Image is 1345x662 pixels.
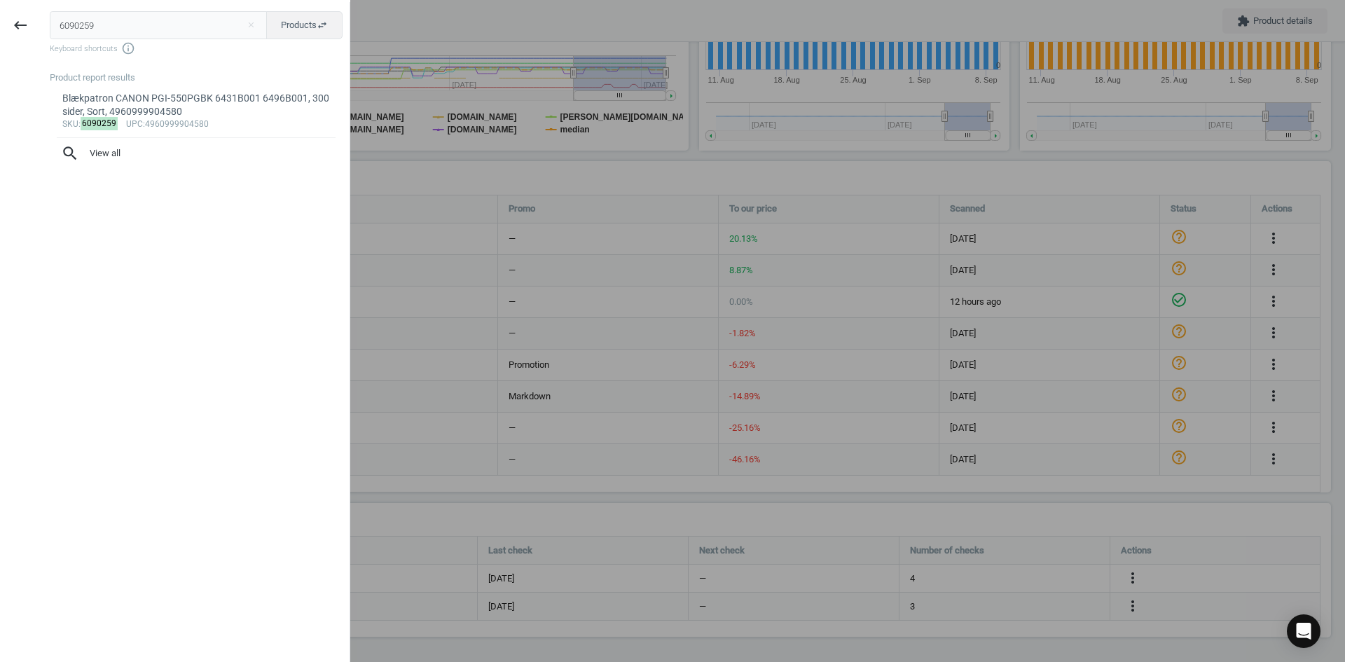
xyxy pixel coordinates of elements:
[50,138,343,169] button: searchView all
[126,119,143,129] span: upc
[121,41,135,55] i: info_outline
[61,144,331,163] span: View all
[266,11,343,39] button: Productsswap_horiz
[50,11,268,39] input: Enter the SKU or product name
[12,17,29,34] i: keyboard_backspace
[240,19,261,32] button: Close
[81,117,118,130] mark: 6090259
[50,41,343,55] span: Keyboard shortcuts
[1287,614,1320,648] div: Open Intercom Messenger
[62,92,331,119] div: Blækpatron CANON PGI-550PGBK 6431B001 6496B001, 300 sider, Sort, 4960999904580
[62,119,331,130] div: : :4960999904580
[50,71,350,84] div: Product report results
[62,119,78,129] span: sku
[281,19,328,32] span: Products
[4,9,36,42] button: keyboard_backspace
[317,20,328,31] i: swap_horiz
[61,144,79,163] i: search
